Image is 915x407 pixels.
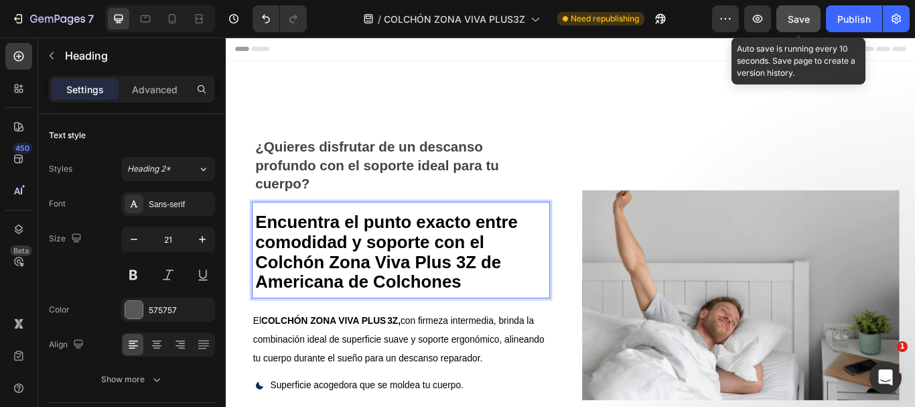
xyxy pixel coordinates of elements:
p: Settings [66,82,104,97]
div: Styles [49,163,72,175]
div: Align [49,336,86,354]
div: Size [49,230,84,248]
button: Save [776,5,821,32]
button: Publish [826,5,882,32]
div: Undo/Redo [253,5,307,32]
button: Show more [49,367,215,392]
strong: COLCHÓN ZONA VIVA PLUS 3Z, [41,325,204,336]
span: Heading 2* [127,163,171,175]
iframe: Design area [226,38,915,407]
p: Advanced [132,82,178,97]
div: Beta [10,245,32,256]
div: Sans-serif [149,198,212,211]
p: 7 [88,11,94,27]
div: Show more [101,373,163,386]
span: Save [788,13,810,25]
span: 1 [897,341,908,352]
button: 7 [5,5,100,32]
span: El con firmeza intermedia, brinda la combinación ideal de superficie suave y soporte ergonómico, ... [31,325,371,381]
div: Color [49,304,70,316]
span: COLCHÓN ZONA VIVA PLUS3Z [384,12,525,26]
iframe: Intercom live chat [869,361,902,394]
div: 450 [13,143,32,154]
div: Font [49,198,66,210]
span: / [378,12,381,26]
div: 575757 [149,304,212,316]
div: Publish [837,12,871,26]
button: Heading 2* [121,157,215,181]
p: Heading [65,48,210,64]
div: Text style [49,129,86,141]
span: Need republishing [571,13,639,25]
